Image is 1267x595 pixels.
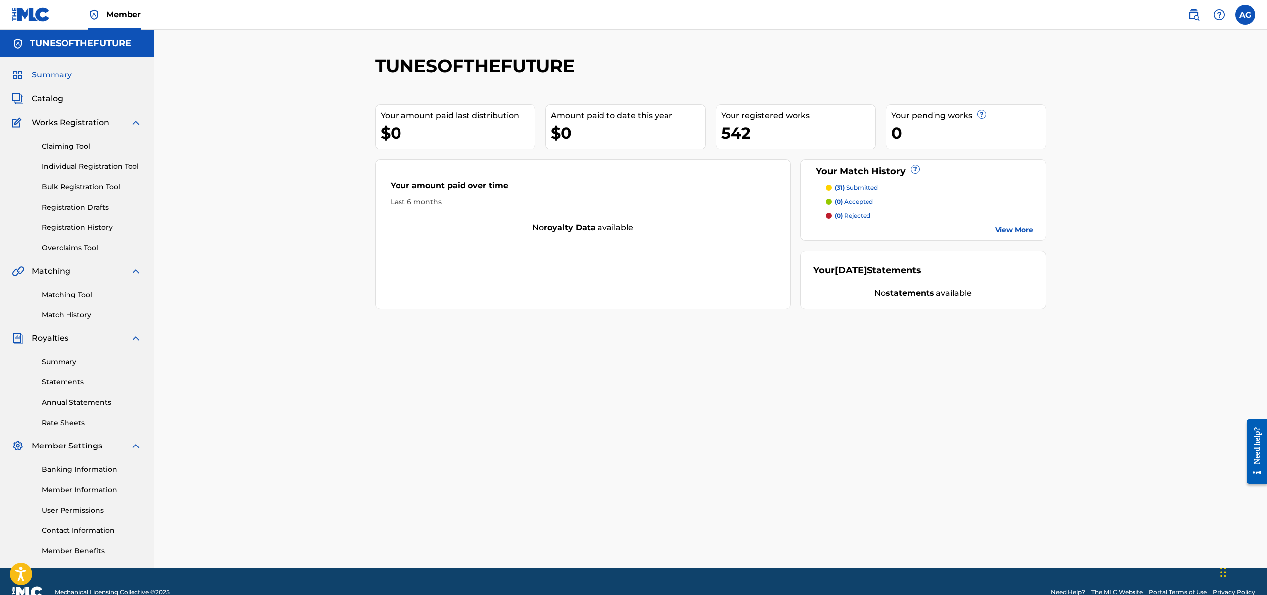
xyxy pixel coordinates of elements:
[813,165,1033,178] div: Your Match History
[12,69,24,81] img: Summary
[12,332,24,344] img: Royalties
[721,110,875,122] div: Your registered works
[891,110,1046,122] div: Your pending works
[32,93,63,105] span: Catalog
[42,505,142,516] a: User Permissions
[42,223,142,233] a: Registration History
[886,288,934,297] strong: statements
[1209,5,1229,25] div: Help
[551,122,705,144] div: $0
[12,93,63,105] a: CatalogCatalog
[12,117,25,129] img: Works Registration
[42,141,142,151] a: Claiming Tool
[12,93,24,105] img: Catalog
[130,440,142,452] img: expand
[826,211,1033,220] a: (0) rejected
[130,117,142,129] img: expand
[42,310,142,320] a: Match History
[32,440,102,452] span: Member Settings
[1239,412,1267,492] iframe: Resource Center
[995,225,1033,235] a: View More
[835,211,870,220] p: rejected
[42,418,142,428] a: Rate Sheets
[88,9,100,21] img: Top Rightsholder
[544,223,596,232] strong: royalty data
[391,180,776,197] div: Your amount paid over time
[381,122,535,144] div: $0
[1188,9,1200,21] img: search
[1213,9,1225,21] img: help
[1220,557,1226,587] div: Drag
[391,197,776,207] div: Last 6 months
[12,7,50,22] img: MLC Logo
[826,183,1033,192] a: (31) submitted
[835,184,845,191] span: (31)
[42,464,142,475] a: Banking Information
[835,265,867,276] span: [DATE]
[12,69,72,81] a: SummarySummary
[42,525,142,536] a: Contact Information
[826,197,1033,206] a: (0) accepted
[32,332,68,344] span: Royalties
[32,117,109,129] span: Works Registration
[835,197,873,206] p: accepted
[42,182,142,192] a: Bulk Registration Tool
[835,198,843,205] span: (0)
[1184,5,1203,25] a: Public Search
[835,212,843,219] span: (0)
[551,110,705,122] div: Amount paid to date this year
[1217,547,1267,595] iframe: Chat Widget
[130,332,142,344] img: expand
[42,397,142,408] a: Annual Statements
[42,377,142,387] a: Statements
[911,165,919,173] span: ?
[42,546,142,556] a: Member Benefits
[32,265,70,277] span: Matching
[42,202,142,213] a: Registration Drafts
[42,243,142,253] a: Overclaims Tool
[375,55,580,77] h2: TUNESOFTHEFUTURE
[32,69,72,81] span: Summary
[813,264,921,277] div: Your Statements
[978,110,986,118] span: ?
[835,183,878,192] p: submitted
[42,161,142,172] a: Individual Registration Tool
[12,440,24,452] img: Member Settings
[106,9,141,20] span: Member
[891,122,1046,144] div: 0
[12,265,24,277] img: Matching
[376,222,791,234] div: No available
[30,38,131,49] h5: TUNESOFTHEFUTURE
[381,110,535,122] div: Your amount paid last distribution
[130,265,142,277] img: expand
[1235,5,1255,25] div: User Menu
[813,287,1033,299] div: No available
[42,290,142,300] a: Matching Tool
[42,485,142,495] a: Member Information
[721,122,875,144] div: 542
[12,38,24,50] img: Accounts
[42,357,142,367] a: Summary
